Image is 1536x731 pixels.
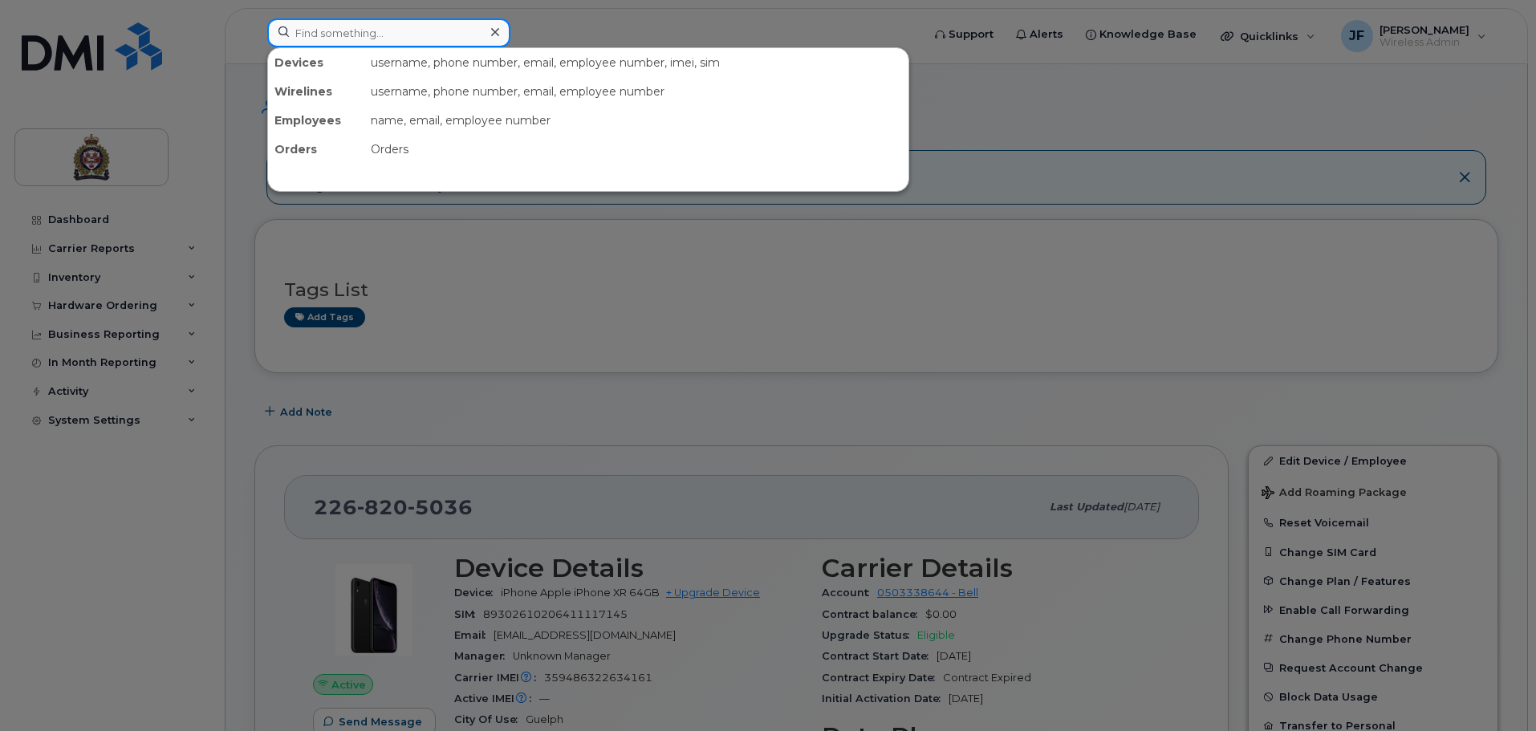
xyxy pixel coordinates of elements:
[268,48,364,77] div: Devices
[364,135,908,164] div: Orders
[364,48,908,77] div: username, phone number, email, employee number, imei, sim
[268,135,364,164] div: Orders
[364,106,908,135] div: name, email, employee number
[268,106,364,135] div: Employees
[268,77,364,106] div: Wirelines
[364,77,908,106] div: username, phone number, email, employee number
